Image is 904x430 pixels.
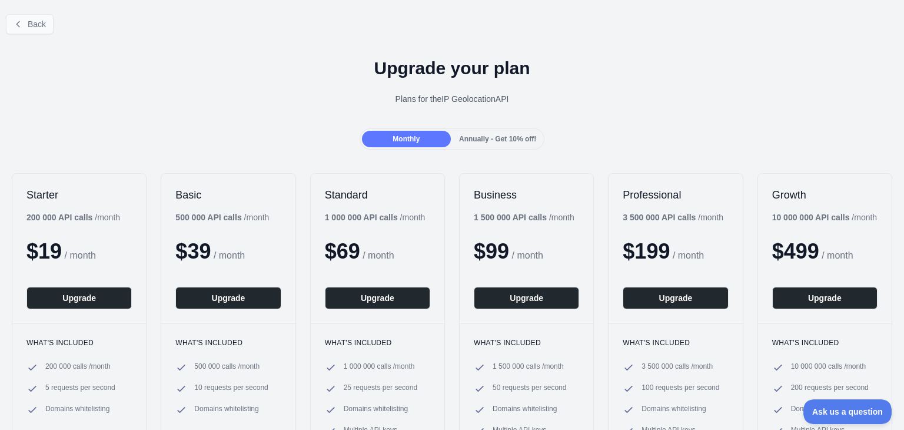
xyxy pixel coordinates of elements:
[325,188,430,202] h2: Standard
[623,188,728,202] h2: Professional
[772,211,878,223] div: / month
[325,213,398,222] b: 1 000 000 API calls
[623,211,723,223] div: / month
[772,239,819,263] span: $ 499
[623,239,670,263] span: $ 199
[474,239,509,263] span: $ 99
[803,399,892,424] iframe: Toggle Customer Support
[474,211,574,223] div: / month
[623,213,696,222] b: 3 500 000 API calls
[325,239,360,263] span: $ 69
[474,213,547,222] b: 1 500 000 API calls
[772,188,878,202] h2: Growth
[474,188,579,202] h2: Business
[772,213,850,222] b: 10 000 000 API calls
[325,211,426,223] div: / month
